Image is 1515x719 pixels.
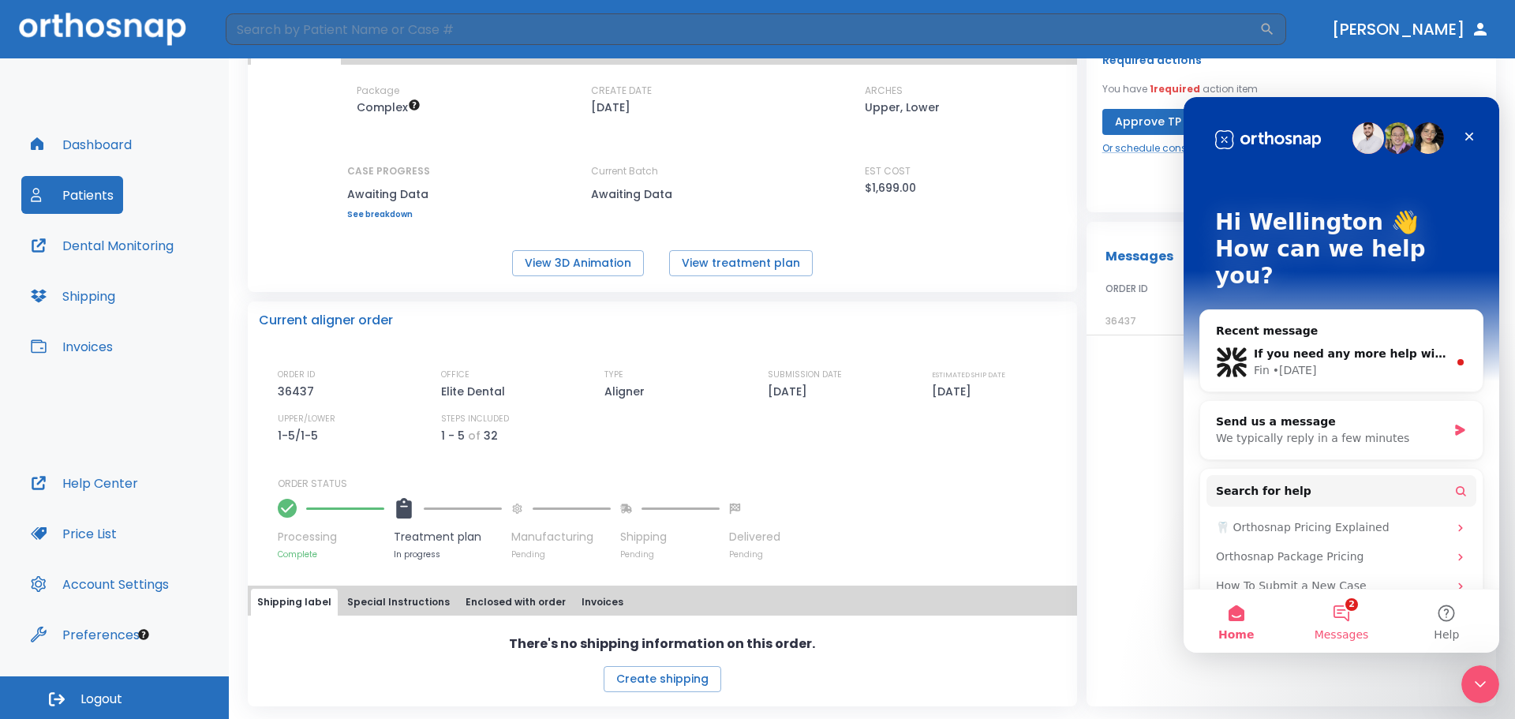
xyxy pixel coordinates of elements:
button: View 3D Animation [512,250,644,276]
a: See breakdown [347,210,430,219]
p: EST COST [865,164,911,178]
span: Logout [80,691,122,708]
p: CREATE DATE [591,84,652,98]
span: If you need any more help with sending digital impressions or using your Dexis scanner, please le... [70,250,1416,263]
button: Price List [21,515,126,552]
p: ARCHES [865,84,903,98]
div: Tooltip anchor [137,627,151,642]
p: TYPE [604,368,623,382]
div: Orthosnap Package Pricing [23,445,293,474]
p: SUBMISSION DATE [768,368,842,382]
p: Current aligner order [259,311,393,330]
p: Required actions [1102,51,1202,69]
iframe: Intercom live chat [1461,665,1499,703]
p: [DATE] [932,382,977,401]
button: Dashboard [21,125,141,163]
button: Approve TP [1102,109,1194,135]
p: Package [357,84,399,98]
div: 🦷 Orthosnap Pricing Explained [32,422,264,439]
span: Up to 50 Steps (100 aligners) [357,99,421,115]
a: Account Settings [21,565,178,603]
p: of [468,426,481,445]
span: Home [35,532,70,543]
p: ORDER STATUS [278,477,1066,491]
span: 1 required [1150,82,1200,95]
div: 🦷 Orthosnap Pricing Explained [23,416,293,445]
button: Messages [105,492,210,556]
p: 36437 [278,382,320,401]
button: Help Center [21,464,148,502]
a: Patients [21,176,123,214]
button: Special Instructions [341,589,456,616]
button: Create shipping [604,666,721,692]
span: 36437 [1105,314,1136,328]
iframe: Intercom live chat [1184,97,1499,653]
div: • [DATE] [89,265,133,282]
p: 1 - 5 [441,426,465,445]
p: Pending [511,549,611,560]
p: Upper, Lower [865,98,940,117]
button: Invoices [21,328,122,365]
a: Dental Monitoring [21,227,183,264]
p: Awaiting Data [347,185,430,204]
span: Messages [131,532,185,543]
div: How To Submit a New Case [23,474,293,504]
div: tabs [251,589,1074,616]
div: Send us a message [32,316,264,333]
p: Shipping [620,529,720,545]
button: Search for help [23,378,293,410]
p: Treatment plan [394,529,502,545]
p: 1-5/1-5 [278,426,324,445]
p: Manufacturing [511,529,611,545]
button: Invoices [575,589,630,616]
p: STEPS INCLUDED [441,412,509,426]
button: Shipping label [251,589,338,616]
button: Shipping [21,277,125,315]
p: CASE PROGRESS [347,164,430,178]
p: $1,699.00 [865,178,916,197]
p: 32 [484,426,498,445]
div: How To Submit a New Case [32,481,264,497]
div: Close [271,25,300,54]
button: Preferences [21,616,149,653]
img: Orthosnap [19,13,186,45]
p: Awaiting Data [591,185,733,204]
p: Complete [278,549,384,560]
p: In progress [394,549,502,560]
p: ESTIMATED SHIP DATE [932,368,1005,382]
p: Pending [729,549,780,560]
span: Help [250,532,275,543]
div: Fin [70,265,86,282]
p: You have action item [1102,82,1258,96]
p: OFFICE [441,368,469,382]
p: Messages [1105,247,1173,266]
p: UPPER/LOWER [278,412,335,426]
span: Search for help [32,386,128,403]
p: There's no shipping information on this order. [509,635,815,653]
p: [DATE] [768,382,813,401]
div: Orthosnap Package Pricing [32,451,264,468]
p: Delivered [729,529,780,545]
p: Current Batch [591,164,733,178]
button: Enclosed with order [459,589,572,616]
button: View treatment plan [669,250,813,276]
div: We typically reply in a few minutes [32,333,264,350]
button: [PERSON_NAME] [1326,15,1496,43]
span: ORDER ID [1105,282,1148,296]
